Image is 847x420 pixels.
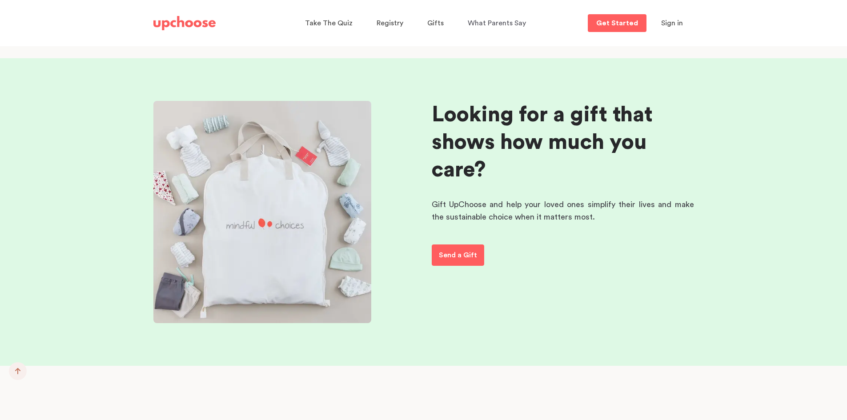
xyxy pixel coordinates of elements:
a: UpChoose [153,14,216,32]
p: Send a Gift [439,250,477,260]
a: Take The Quiz [305,15,355,32]
span: Sign in [661,20,683,27]
span: Take The Quiz [305,20,353,27]
p: Gift UpChoose and help your loved ones simplify their lives and make the sustainable choice when ... [432,198,694,223]
img: UpChoose [153,16,216,30]
a: Send a Gift [432,244,484,266]
button: Sign in [650,14,694,32]
span: Registry [377,20,403,27]
span: Looking for a gift that shows how much you care? [432,104,653,181]
a: Registry [377,15,406,32]
img: gift [153,101,371,323]
a: What Parents Say [468,15,529,32]
a: Gifts [427,15,446,32]
a: Get Started [588,14,646,32]
p: Get Started [596,20,638,27]
span: Gifts [427,20,444,27]
span: What Parents Say [468,20,526,27]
